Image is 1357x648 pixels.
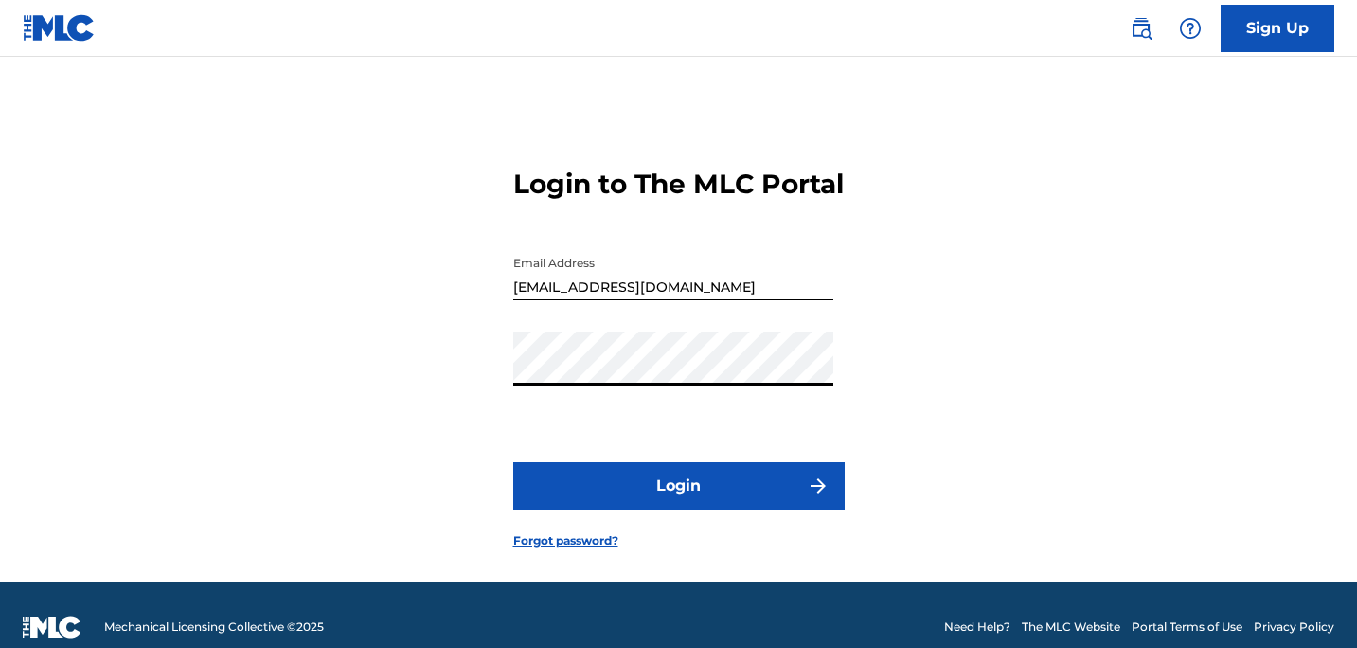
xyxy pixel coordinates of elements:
a: Need Help? [944,619,1010,636]
a: Portal Terms of Use [1132,619,1242,636]
a: Forgot password? [513,532,618,549]
img: help [1179,17,1202,40]
a: The MLC Website [1022,619,1120,636]
img: logo [23,616,81,639]
button: Login [513,462,845,510]
a: Privacy Policy [1254,619,1334,636]
a: Sign Up [1221,5,1334,52]
div: Help [1171,9,1209,47]
img: search [1130,17,1152,40]
h3: Login to The MLC Portal [513,168,844,201]
img: MLC Logo [23,14,96,42]
a: Public Search [1122,9,1160,47]
iframe: Chat Widget [1262,557,1357,648]
img: f7272a7cc735f4ea7f67.svg [807,475,830,497]
span: Mechanical Licensing Collective © 2025 [104,619,324,636]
